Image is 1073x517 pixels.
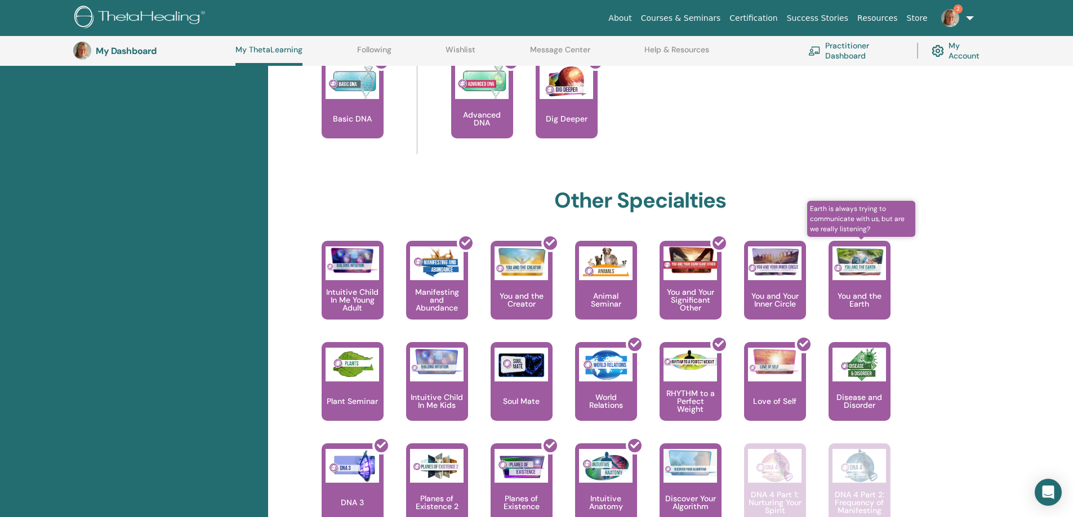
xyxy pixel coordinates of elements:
img: Discover Your Algorithm [664,449,717,476]
img: You and the Earth [832,246,886,277]
a: About [604,8,636,29]
p: DNA 4 Part 1: Nurturing Your Spirit [744,491,806,514]
p: Discover Your Algorithm [660,494,722,510]
img: default.jpg [941,9,959,27]
img: Intuitive Child In Me Kids [410,348,464,375]
span: Earth is always trying to communicate with us, but are we really listening? [807,201,916,237]
a: Basic DNA Basic DNA [322,60,384,161]
img: logo.png [74,6,209,31]
a: My ThetaLearning [235,45,302,66]
a: World Relations World Relations [575,342,637,443]
a: Help & Resources [644,45,709,63]
a: Animal Seminar Animal Seminar [575,241,637,342]
a: Soul Mate Soul Mate [491,342,553,443]
img: You and the Creator [495,246,548,277]
p: Manifesting and Abundance [406,288,468,312]
img: Disease and Disorder [832,348,886,381]
p: RHYTHM to a Perfect Weight [660,389,722,413]
p: Soul Mate [498,397,544,405]
img: default.jpg [73,42,91,60]
img: Animal Seminar [579,246,633,280]
a: Certification [725,8,782,29]
a: Success Stories [782,8,853,29]
p: You and Your Significant Other [660,288,722,312]
p: Planes of Existence [491,494,553,510]
img: Advanced DNA [455,65,509,99]
img: Manifesting and Abundance [410,246,464,280]
p: Dig Deeper [541,115,592,123]
img: World Relations [579,348,633,381]
p: Intuitive Anatomy [575,494,637,510]
img: Intuitive Child In Me Young Adult [326,246,379,274]
img: You and Your Inner Circle [748,246,802,277]
a: RHYTHM to a Perfect Weight RHYTHM to a Perfect Weight [660,342,722,443]
p: Disease and Disorder [829,393,891,409]
a: Disease and Disorder Disease and Disorder [829,342,891,443]
img: DNA 4 Part 1: Nurturing Your Spirit [748,449,802,483]
a: Plant Seminar Plant Seminar [322,342,384,443]
a: Courses & Seminars [636,8,725,29]
p: You and the Creator [491,292,553,308]
span: 2 [954,5,963,14]
img: chalkboard-teacher.svg [808,46,821,55]
a: Earth is always trying to communicate with us, but are we really listening? You and the Earth You... [829,241,891,342]
img: Soul Mate [495,348,548,381]
a: Following [357,45,391,63]
a: Store [902,8,932,29]
img: Dig Deeper [540,65,593,99]
a: Dig Deeper Dig Deeper [536,60,598,161]
img: Basic DNA [326,65,379,99]
a: You and Your Significant Other You and Your Significant Other [660,241,722,342]
img: Love of Self [748,348,802,375]
p: Planes of Existence 2 [406,494,468,510]
div: Open Intercom Messenger [1035,479,1062,506]
a: My Account [932,38,989,63]
a: Intuitive Child In Me Young Adult Intuitive Child In Me Young Adult [322,241,384,342]
p: World Relations [575,393,637,409]
p: You and the Earth [829,292,891,308]
p: You and Your Inner Circle [744,292,806,308]
img: DNA 4 Part 2: Frequency of Manifesting [832,449,886,483]
a: Intuitive Child In Me Kids Intuitive Child In Me Kids [406,342,468,443]
p: DNA 4 Part 2: Frequency of Manifesting [829,491,891,514]
p: Intuitive Child In Me Young Adult [322,288,384,312]
img: Plant Seminar [326,348,379,381]
img: DNA 3 [326,449,379,483]
h3: My Dashboard [96,46,208,56]
a: Manifesting and Abundance Manifesting and Abundance [406,241,468,342]
a: Practitioner Dashboard [808,38,903,63]
p: Animal Seminar [575,292,637,308]
a: Message Center [530,45,590,63]
p: Advanced DNA [451,111,513,127]
a: Wishlist [446,45,475,63]
img: Planes of Existence 2 [410,449,464,483]
h2: Other Specialties [554,188,726,214]
a: Resources [853,8,902,29]
p: Plant Seminar [322,397,382,405]
img: Planes of Existence [495,449,548,483]
a: You and the Creator You and the Creator [491,241,553,342]
a: Love of Self Love of Self [744,342,806,443]
img: RHYTHM to a Perfect Weight [664,348,717,374]
p: Intuitive Child In Me Kids [406,393,468,409]
p: Love of Self [749,397,801,405]
a: Advanced DNA Advanced DNA [451,60,513,161]
img: Intuitive Anatomy [579,449,633,483]
img: You and Your Significant Other [664,246,717,274]
a: You and Your Inner Circle You and Your Inner Circle [744,241,806,342]
img: cog.svg [932,42,944,60]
